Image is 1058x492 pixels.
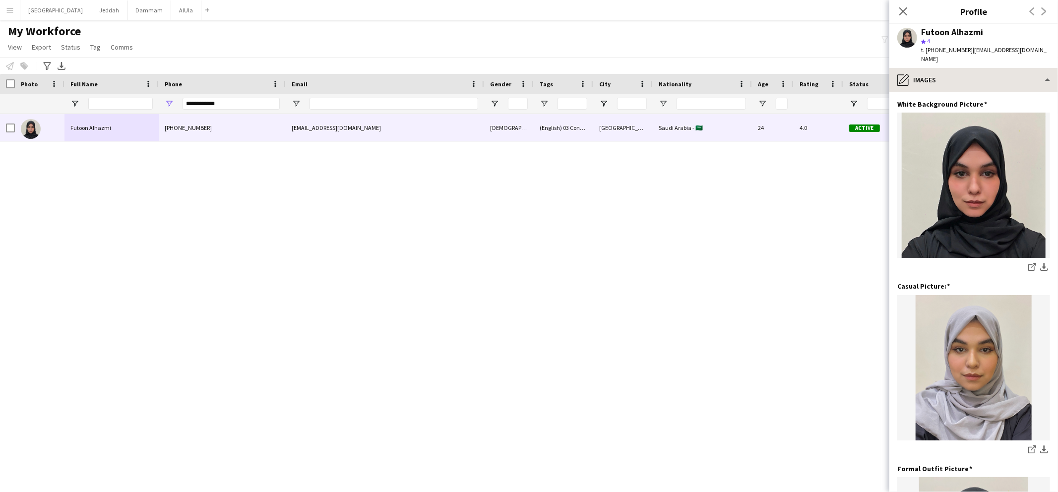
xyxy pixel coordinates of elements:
[32,43,51,52] span: Export
[921,46,1047,62] span: | [EMAIL_ADDRESS][DOMAIN_NAME]
[70,99,79,108] button: Open Filter Menu
[540,99,549,108] button: Open Filter Menu
[4,41,26,54] a: View
[599,80,611,88] span: City
[659,124,703,131] span: Saudi Arabia - 🇸🇦
[490,80,511,88] span: Gender
[90,43,101,52] span: Tag
[889,5,1058,18] h3: Profile
[70,80,98,88] span: Full Name
[558,98,587,110] input: Tags Filter Input
[593,114,653,141] div: [GEOGRAPHIC_DATA]
[286,114,484,141] div: [EMAIL_ADDRESS][DOMAIN_NAME]
[849,124,880,132] span: Active
[171,0,201,20] button: AlUla
[70,124,111,131] span: Futoon Alhazmi
[677,98,746,110] input: Nationality Filter Input
[292,80,308,88] span: Email
[159,114,286,141] div: [PHONE_NUMBER]
[8,43,22,52] span: View
[897,295,1050,440] img: C9B342A6-217A-4427-ACCA-F94A78CA9755.jpeg
[165,80,182,88] span: Phone
[91,0,127,20] button: Jeddah
[484,114,534,141] div: [DEMOGRAPHIC_DATA]
[927,37,930,45] span: 4
[540,80,553,88] span: Tags
[897,100,987,109] h3: White Background Picture
[61,43,80,52] span: Status
[849,80,869,88] span: Status
[183,98,280,110] input: Phone Filter Input
[897,464,972,473] h3: Formal Outfit Picture
[776,98,788,110] input: Age Filter Input
[28,41,55,54] a: Export
[921,28,983,37] div: Futoon Alhazmi
[867,98,897,110] input: Status Filter Input
[889,68,1058,92] div: Images
[617,98,647,110] input: City Filter Input
[20,0,91,20] button: [GEOGRAPHIC_DATA]
[794,114,843,141] div: 4.0
[57,41,84,54] a: Status
[490,99,499,108] button: Open Filter Menu
[752,114,794,141] div: 24
[8,24,81,39] span: My Workforce
[21,80,38,88] span: Photo
[758,99,767,108] button: Open Filter Menu
[508,98,528,110] input: Gender Filter Input
[659,99,668,108] button: Open Filter Menu
[107,41,137,54] a: Comms
[86,41,105,54] a: Tag
[534,114,593,141] div: (English) 03 Conversational, (Experience) 02 Experienced, (PPSS) 02 IP, (Role) 02 [PERSON_NAME]
[165,99,174,108] button: Open Filter Menu
[849,99,858,108] button: Open Filter Menu
[292,99,301,108] button: Open Filter Menu
[127,0,171,20] button: Dammam
[310,98,478,110] input: Email Filter Input
[800,80,818,88] span: Rating
[897,113,1050,258] img: 86EE603C-9390-4DAC-9205-25F32341CA7B.jpeg
[897,282,950,291] h3: Casual Picture:
[599,99,608,108] button: Open Filter Menu
[41,60,53,72] app-action-btn: Advanced filters
[659,80,691,88] span: Nationality
[111,43,133,52] span: Comms
[21,119,41,139] img: Futoon Alhazmi
[921,46,973,54] span: t. [PHONE_NUMBER]
[758,80,768,88] span: Age
[56,60,67,72] app-action-btn: Export XLSX
[88,98,153,110] input: Full Name Filter Input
